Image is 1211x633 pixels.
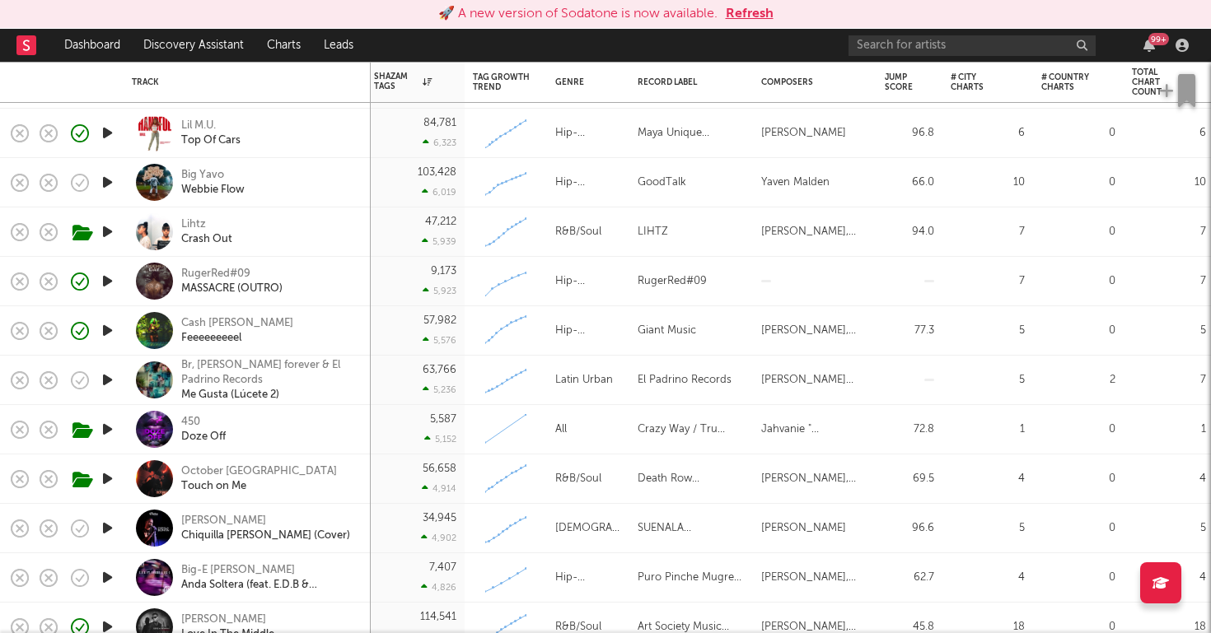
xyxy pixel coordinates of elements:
[555,370,613,390] div: Latin Urban
[181,119,241,133] div: Lil M.U.
[951,519,1025,538] div: 5
[1132,469,1206,489] div: 4
[1041,519,1115,538] div: 0
[761,519,846,538] div: [PERSON_NAME]
[951,272,1025,291] div: 7
[181,282,283,296] div: MASSACRE (OUTRO)
[438,4,718,24] div: 🚀 A new version of Sodatone is now available.
[1041,123,1115,143] div: 0
[555,77,613,87] div: Genre
[423,513,456,524] div: 34,945
[181,267,283,282] div: RugerRed#09
[181,183,245,198] div: Webbie Flow
[885,469,934,489] div: 69.5
[181,168,245,183] div: Big Yavo
[181,331,293,346] div: Feeeeeeeeel
[1041,469,1115,489] div: 0
[181,217,232,232] div: Lihtz
[421,533,456,543] div: 4,902
[951,173,1025,193] div: 10
[181,514,350,528] div: [PERSON_NAME]
[181,464,337,479] div: October [GEOGRAPHIC_DATA]
[1132,420,1206,440] div: 1
[885,222,934,242] div: 94.0
[638,469,745,489] div: Death Row Records/gamma.
[181,119,241,148] a: Lil M.U.Top Of Cars
[421,582,456,593] div: 4,826
[555,272,621,291] div: Hip-Hop/Rap
[181,388,358,403] div: Me Gusta (Lúcete 2)
[181,430,226,444] div: Doze Off
[761,123,846,143] div: [PERSON_NAME]
[423,286,456,296] div: 5,923
[132,29,255,62] a: Discovery Assistant
[423,118,456,128] div: 84,781
[1143,39,1155,52] button: 99+
[181,514,350,543] a: [PERSON_NAME]Chiquilla [PERSON_NAME] (Cover)
[951,123,1025,143] div: 6
[255,29,312,62] a: Charts
[1041,568,1115,588] div: 0
[555,469,601,489] div: R&B/Soul
[638,568,745,588] div: Puro Pinche Mugrero Records
[425,216,456,227] div: 47,212
[1148,33,1169,45] div: 99 +
[638,77,736,87] div: Record Label
[761,469,872,489] div: [PERSON_NAME], [PERSON_NAME], October [GEOGRAPHIC_DATA][PERSON_NAME] Letter
[1132,67,1181,97] div: Total Chart Count
[951,222,1025,242] div: 7
[181,563,358,593] a: Big-E [PERSON_NAME]Anda Soltera (feat. E.D.B & [PERSON_NAME])
[638,321,696,341] div: Giant Music
[638,173,686,193] div: GoodTalk
[1041,321,1115,341] div: 0
[181,232,232,247] div: Crash Out
[849,35,1096,56] input: Search for artists
[181,267,283,296] a: RugerRed#09MASSACRE (OUTRO)
[638,272,707,291] div: RugerRed#09
[181,168,245,198] a: Big YavoWebbie Flow
[1041,272,1115,291] div: 0
[1041,370,1115,390] div: 2
[431,266,456,277] div: 9,173
[885,123,934,143] div: 96.8
[181,528,350,543] div: Chiquilla [PERSON_NAME] (Cover)
[761,321,868,341] div: [PERSON_NAME], [PERSON_NAME], [PERSON_NAME], [PERSON_NAME], [PERSON_NAME]
[423,384,456,395] div: 5,236
[761,568,868,588] div: [PERSON_NAME], [PERSON_NAME], [PERSON_NAME]
[638,370,732,390] div: El Padrino Records
[885,72,913,92] div: Jump Score
[1132,519,1206,538] div: 5
[181,358,358,403] a: Br, [PERSON_NAME] forever & El Padrino RecordsMe Gusta (Lúcete 2)
[53,29,132,62] a: Dashboard
[1132,321,1206,341] div: 5
[422,187,456,198] div: 6,019
[132,77,354,87] div: Track
[761,77,860,87] div: Composers
[420,612,456,622] div: 114,541
[181,316,293,346] a: Cash [PERSON_NAME]Feeeeeeeeel
[423,365,456,375] div: 63,766
[555,173,621,193] div: Hip-Hop/Rap
[1132,370,1206,390] div: 7
[312,29,365,62] a: Leads
[430,414,456,425] div: 5,587
[885,321,934,341] div: 77.3
[181,415,226,444] a: 450Doze Off
[423,463,456,474] div: 56,658
[1041,72,1091,92] div: # Country Charts
[181,464,337,494] a: October [GEOGRAPHIC_DATA]Touch on Me
[951,321,1025,341] div: 5
[761,420,868,440] div: Jahvanie "[DOMAIN_NAME]" [PERSON_NAME] [PERSON_NAME] JayKnote [PERSON_NAME] DonFlakes [PERSON_NAME]
[951,370,1025,390] div: 5
[761,222,868,242] div: [PERSON_NAME], [PERSON_NAME]
[181,612,274,627] div: [PERSON_NAME]
[1132,568,1206,588] div: 4
[638,222,668,242] div: LIHTZ
[1041,222,1115,242] div: 0
[638,123,745,143] div: Maya Unique Productions
[181,479,337,494] div: Touch on Me
[181,133,241,148] div: Top Of Cars
[951,568,1025,588] div: 4
[429,562,456,573] div: 7,407
[638,519,745,538] div: SUENALA [PERSON_NAME]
